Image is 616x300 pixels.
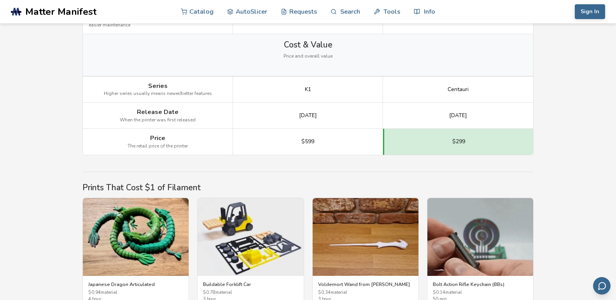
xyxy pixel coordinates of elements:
span: [DATE] [449,112,467,119]
span: [DATE] [299,112,317,119]
h3: Voldemort Wand from [PERSON_NAME] [318,281,413,288]
span: Cost & Value [284,40,332,49]
button: Sign In [575,4,605,19]
span: Higher series usually means newer/better features [104,91,212,96]
span: $ 0.78 material [203,290,298,295]
span: $ 0.34 material [318,290,413,295]
button: Send feedback via email [593,277,611,295]
span: When the printer was first released [120,118,196,123]
h3: Bolt Action Rifle Keychain (BBs) [433,281,528,288]
span: Series [148,82,168,89]
span: Price and overall value [283,54,332,59]
span: Centauri [448,86,469,93]
img: Japanese Dragon Articulated [83,198,189,276]
span: $ 0.14 material [433,290,528,295]
span: Release Date [137,109,178,116]
span: $ 0.94 material [88,290,183,295]
span: The retail price of the printer [128,144,188,149]
img: Buildable Forklift Car [198,198,303,276]
h3: Japanese Dragon Articulated [88,281,183,288]
img: Voldemort Wand from Harry Potter [313,198,418,276]
span: $299 [452,139,465,145]
span: $599 [301,139,314,145]
h3: Buildable Forklift Car [203,281,298,288]
span: K1 [305,86,311,93]
img: Bolt Action Rifle Keychain (BBs) [427,198,533,276]
span: Price [150,135,165,142]
h2: Prints That Cost $1 of Filament [82,183,534,192]
span: Matter Manifest [25,6,96,17]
